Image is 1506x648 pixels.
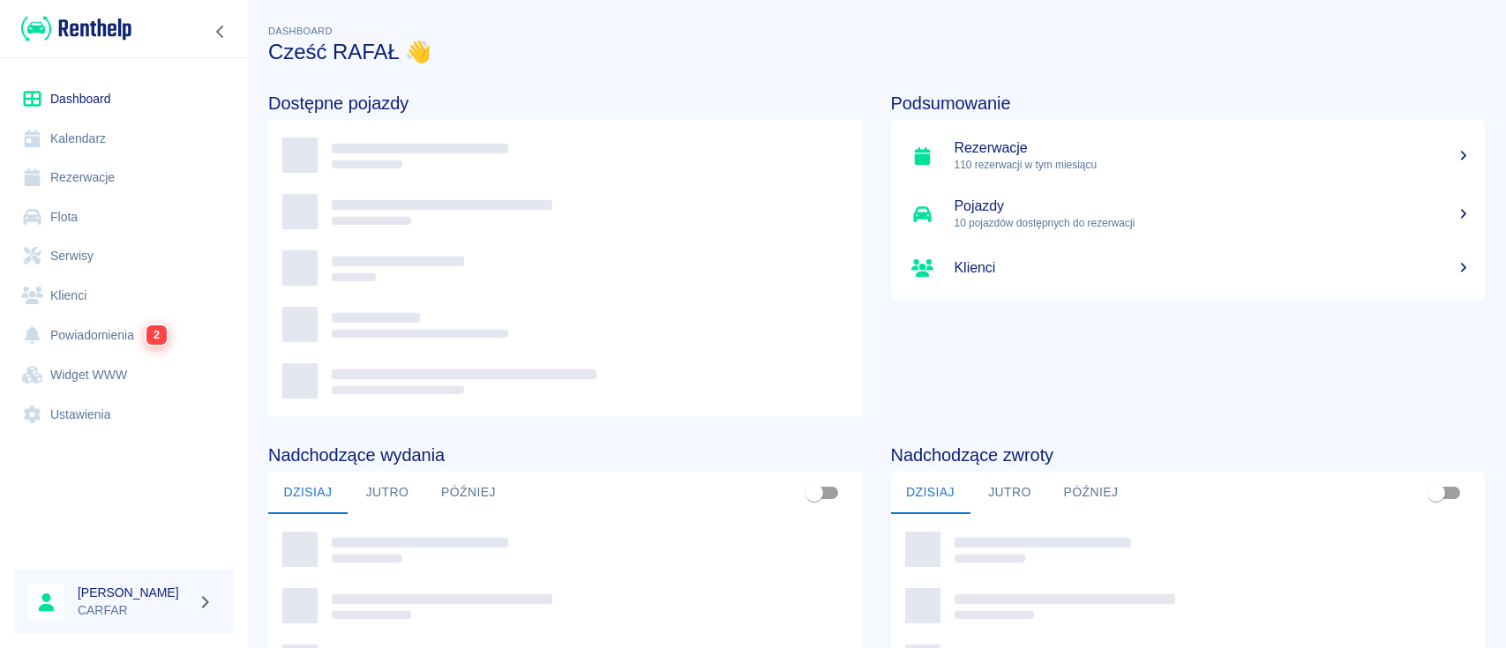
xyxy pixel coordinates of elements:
[14,315,234,355] a: Powiadomienia2
[891,127,1486,185] a: Rezerwacje110 rezerwacji w tym miesiącu
[891,185,1486,243] a: Pojazdy10 pojazdów dostępnych do rezerwacji
[14,14,131,43] a: Renthelp logo
[14,197,234,237] a: Flota
[268,93,863,114] h4: Dostępne pojazdy
[955,259,1472,277] h5: Klienci
[268,472,348,514] button: Dzisiaj
[78,601,191,620] p: CARFAR
[891,472,970,514] button: Dzisiaj
[427,472,510,514] button: Później
[955,139,1472,157] h5: Rezerwacje
[268,40,1485,64] h3: Cześć RAFAŁ 👋
[268,26,333,36] span: Dashboard
[891,444,1486,466] h4: Nadchodzące zwroty
[1420,476,1453,510] span: Pokaż przypisane tylko do mnie
[14,395,234,435] a: Ustawienia
[14,355,234,395] a: Widget WWW
[78,584,191,601] h6: [PERSON_NAME]
[891,243,1486,293] a: Klienci
[348,472,427,514] button: Jutro
[207,20,234,43] button: Zwiń nawigację
[14,79,234,119] a: Dashboard
[14,276,234,316] a: Klienci
[1050,472,1133,514] button: Później
[21,14,131,43] img: Renthelp logo
[798,476,831,510] span: Pokaż przypisane tylko do mnie
[268,444,863,466] h4: Nadchodzące wydania
[955,215,1472,231] p: 10 pojazdów dostępnych do rezerwacji
[955,197,1472,215] h5: Pojazdy
[14,158,234,197] a: Rezerwacje
[14,236,234,276] a: Serwisy
[14,119,234,159] a: Kalendarz
[146,325,167,345] span: 2
[955,157,1472,173] p: 110 rezerwacji w tym miesiącu
[970,472,1050,514] button: Jutro
[891,93,1486,114] h4: Podsumowanie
